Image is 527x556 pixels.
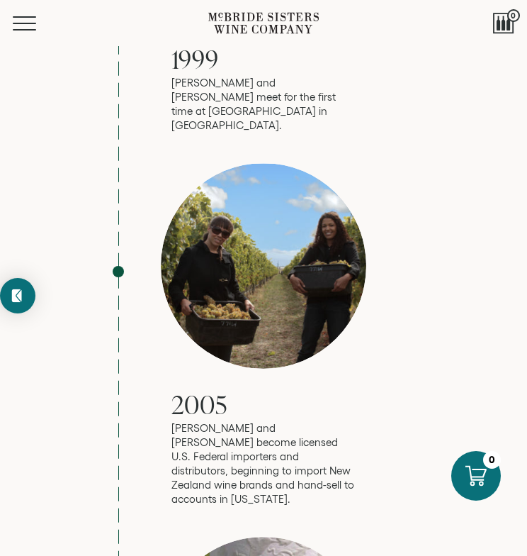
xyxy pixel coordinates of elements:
div: 0 [483,451,501,469]
p: [PERSON_NAME] and [PERSON_NAME] meet for the first time at [GEOGRAPHIC_DATA] in [GEOGRAPHIC_DATA]. [171,76,356,133]
p: [PERSON_NAME] and [PERSON_NAME] become licensed U.S. Federal importers and distributors, beginnin... [171,421,356,506]
span: 1999 [171,41,219,77]
button: Mobile Menu Trigger [13,16,64,30]
span: 0 [507,9,520,22]
span: 2005 [171,387,227,422]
